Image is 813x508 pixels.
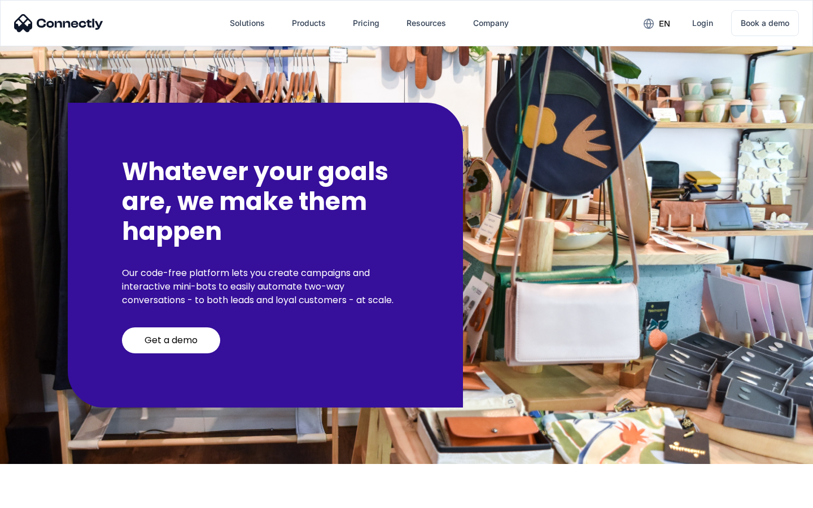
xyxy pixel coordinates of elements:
[406,15,446,31] div: Resources
[122,157,409,246] h2: Whatever your goals are, we make them happen
[230,15,265,31] div: Solutions
[14,14,103,32] img: Connectly Logo
[23,488,68,504] ul: Language list
[344,10,388,37] a: Pricing
[292,15,326,31] div: Products
[731,10,799,36] a: Book a demo
[122,266,409,307] p: Our code-free platform lets you create campaigns and interactive mini-bots to easily automate two...
[473,15,509,31] div: Company
[122,327,220,353] a: Get a demo
[11,488,68,504] aside: Language selected: English
[692,15,713,31] div: Login
[145,335,198,346] div: Get a demo
[353,15,379,31] div: Pricing
[683,10,722,37] a: Login
[659,16,670,32] div: en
